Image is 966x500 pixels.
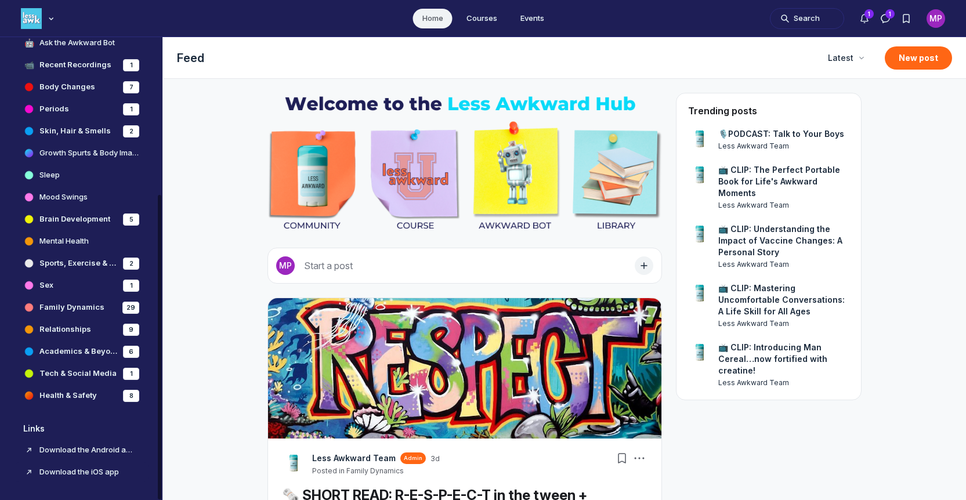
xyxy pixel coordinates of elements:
[14,419,149,438] button: LinksExpand links
[123,213,139,226] div: 5
[14,55,149,75] a: 📹Recent Recordings1
[123,346,139,358] div: 6
[718,164,849,199] a: 📺 CLIP: The Perfect Portable Book for Life's Awkward Moments
[268,298,661,439] img: post cover image
[39,346,118,357] h4: Academics & Beyond
[123,125,139,137] div: 2
[688,342,711,365] a: View user profile
[123,81,139,93] div: 7
[821,48,871,68] button: Latest
[14,33,149,53] a: 🤖Ask the Awkward Bot
[14,298,149,317] a: Family Dynamics29
[312,452,440,476] button: View Less Awkward Team profileAdmin3dPosted in Family Dynamics
[688,105,757,117] h4: Trending posts
[39,103,69,115] h4: Periods
[312,466,404,476] button: Posted in Family Dynamics
[14,77,149,97] a: Body Changes7
[14,121,149,141] a: Skin, Hair & Smells2
[39,169,60,181] h4: Sleep
[688,282,711,306] a: View user profile
[14,342,149,361] a: Academics & Beyond6
[39,147,139,159] h4: Growth Spurts & Body Image
[896,8,917,29] button: Bookmarks
[688,128,711,151] a: View user profile
[688,164,711,187] a: View user profile
[927,9,945,28] div: MP
[14,386,149,405] a: Health & Safety8
[854,8,875,29] button: Notifications
[885,46,952,70] button: New post
[21,7,57,30] button: Less Awkward Hub logo
[123,368,139,380] div: 1
[718,141,844,151] a: View user profile
[14,276,149,295] a: Sex1
[875,8,896,29] button: Direct messages
[39,81,95,93] h4: Body Changes
[267,248,662,284] button: Start a post
[413,9,453,28] a: Home
[718,342,849,376] a: 📺 CLIP: Introducing Man Cereal…now fortified with creatine!
[718,318,849,329] a: View user profile
[718,259,849,270] a: View user profile
[123,324,139,336] div: 9
[14,143,149,163] a: Growth Spurts & Body Image
[718,200,849,211] a: View user profile
[14,320,149,339] a: Relationships9
[770,8,844,29] button: Search
[39,213,110,225] h4: Brain Development
[23,37,35,49] span: 🤖
[39,280,53,291] h4: Sex
[39,125,111,137] h4: Skin, Hair & Smells
[123,258,139,270] div: 2
[123,390,139,402] div: 8
[718,223,849,258] a: 📺 CLIP: Understanding the Impact of Vaccine Changes: A Personal Story
[39,59,111,71] h4: Recent Recordings
[14,99,149,119] a: Periods1
[14,440,149,460] a: Download the Android appView sidebar link options
[14,231,149,251] a: Mental Health
[14,462,149,482] a: Download the iOS appView sidebar link options
[39,258,118,269] h4: Sports, Exercise & Nutrition
[688,223,711,247] a: View user profile
[177,50,812,66] h1: Feed
[39,444,135,456] h4: Download the Android app
[163,37,966,79] header: Page Header
[39,191,88,203] h4: Mood Swings
[631,450,647,466] button: Post actions
[430,454,440,463] a: 3d
[39,368,117,379] h4: Tech & Social Media
[312,452,396,464] a: View Less Awkward Team profile
[404,454,422,462] span: Admin
[457,9,506,28] a: Courses
[614,450,630,466] button: Bookmarks
[39,302,104,313] h4: Family Dynamics
[828,52,853,64] span: Latest
[14,253,149,273] a: Sports, Exercise & Nutrition2
[718,282,849,317] a: 📺 CLIP: Mastering Uncomfortable Conversations: A Life Skill for All Ages
[39,390,97,401] h4: Health & Safety
[718,128,844,140] a: 🎙️PODCAST: Talk to Your Boys
[123,59,139,71] div: 1
[304,260,353,271] span: Start a post
[927,9,945,28] button: User menu options
[23,59,35,71] span: 📹
[123,103,139,115] div: 1
[123,280,139,292] div: 1
[282,452,305,476] a: View Less Awkward Team profile
[14,165,149,185] a: Sleep
[718,378,849,388] a: View user profile
[39,324,91,335] h4: Relationships
[23,423,45,434] span: Links
[39,466,135,478] h4: Download the iOS app
[39,37,115,49] h4: Ask the Awkward Bot
[14,364,149,383] a: Tech & Social Media1
[14,209,149,229] a: Brain Development5
[39,235,89,247] h4: Mental Health
[14,187,149,207] a: Mood Swings
[21,8,42,29] img: Less Awkward Hub logo
[511,9,553,28] a: Events
[276,256,295,275] div: MP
